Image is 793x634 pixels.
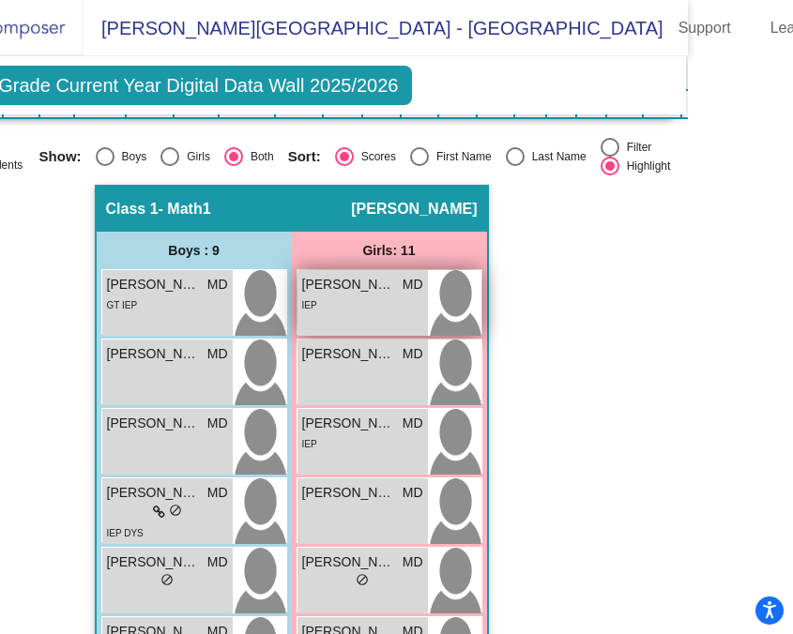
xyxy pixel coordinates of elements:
[159,200,211,219] span: - Math1
[39,147,274,166] mat-radio-group: Select an option
[663,13,746,43] a: Support
[288,147,587,166] mat-radio-group: Select an option
[619,158,671,174] div: Highlight
[525,148,587,165] div: Last Name
[107,528,144,538] span: IEP DYS
[207,275,228,294] span: MD
[351,200,477,219] span: [PERSON_NAME]
[292,232,487,269] div: Girls: 11
[403,414,423,433] span: MD
[107,552,201,572] span: [PERSON_NAME]
[302,275,396,294] span: [PERSON_NAME]
[107,344,201,364] span: [PERSON_NAME]
[114,148,147,165] div: Boys
[354,148,396,165] div: Scores
[97,232,292,269] div: Boys : 9
[403,552,423,572] span: MD
[207,483,228,503] span: MD
[107,300,138,310] span: GT IEP
[207,414,228,433] span: MD
[288,148,321,165] span: Sort:
[107,414,201,433] span: [PERSON_NAME]
[169,504,182,517] span: do_not_disturb_alt
[107,275,201,294] span: [PERSON_NAME]
[302,439,317,449] span: IEP
[243,148,274,165] div: Both
[429,148,492,165] div: First Name
[83,13,663,43] span: [PERSON_NAME][GEOGRAPHIC_DATA] - [GEOGRAPHIC_DATA]
[302,300,317,310] span: IEP
[619,139,652,156] div: Filter
[403,483,423,503] span: MD
[356,573,369,586] span: do_not_disturb_alt
[302,483,396,503] span: [PERSON_NAME]
[302,414,396,433] span: [PERSON_NAME]
[302,344,396,364] span: [PERSON_NAME]
[160,573,174,586] span: do_not_disturb_alt
[207,344,228,364] span: MD
[106,200,159,219] span: Class 1
[403,275,423,294] span: MD
[302,552,396,572] span: [PERSON_NAME]
[207,552,228,572] span: MD
[403,344,423,364] span: MD
[179,148,210,165] div: Girls
[39,148,82,165] span: Show:
[107,483,201,503] span: [PERSON_NAME]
